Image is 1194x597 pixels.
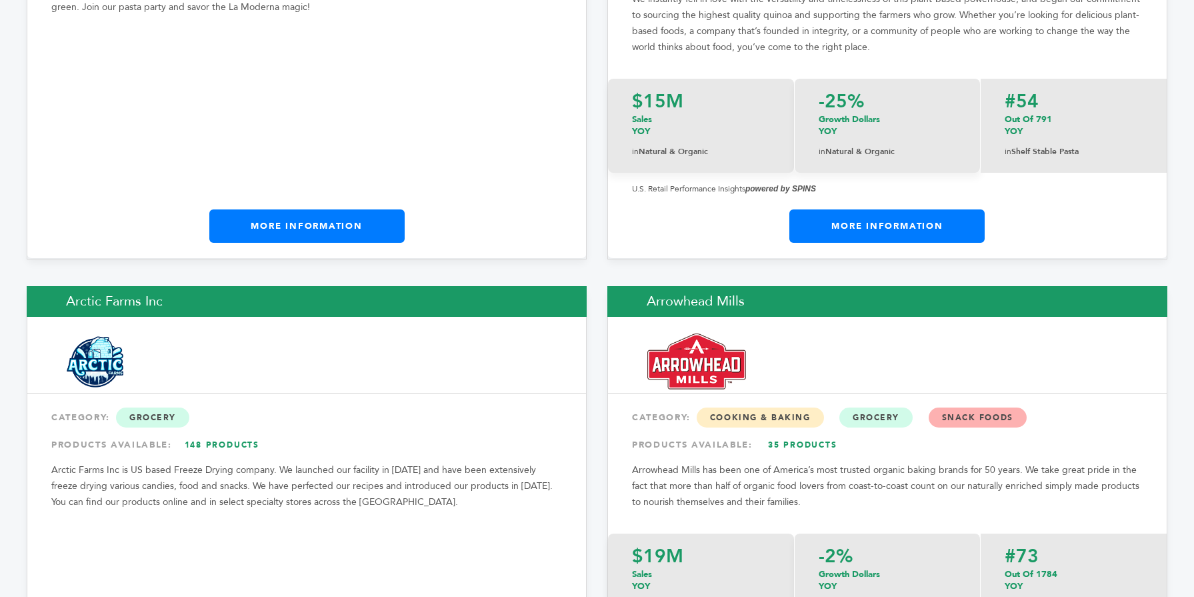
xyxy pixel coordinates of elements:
div: CATEGORY: [632,406,1143,430]
span: YOY [632,125,650,137]
h2: Arrowhead Mills [607,286,1167,317]
p: -25% [819,92,956,111]
span: YOY [819,125,837,137]
p: #73 [1005,547,1143,566]
p: Sales [632,113,770,137]
p: Out of 791 [1005,113,1143,137]
p: Growth Dollars [819,568,956,592]
span: Snack Foods [929,408,1027,428]
p: $19M [632,547,770,566]
span: YOY [819,580,837,592]
p: -2% [819,547,956,566]
span: Cooking & Baking [697,408,824,428]
p: Arctic Farms Inc is US based Freeze Drying company. We launched our facility in [DATE] and have b... [51,462,562,510]
span: in [1005,146,1011,157]
p: Shelf Stable Pasta [1005,144,1143,159]
strong: powered by SPINS [745,184,816,193]
span: YOY [1005,580,1023,592]
span: YOY [632,580,650,592]
span: in [819,146,825,157]
span: YOY [1005,125,1023,137]
span: Grocery [116,408,189,428]
p: Growth Dollars [819,113,956,137]
a: More Information [209,209,405,243]
span: Grocery [839,408,913,428]
p: #54 [1005,92,1143,111]
p: Sales [632,568,770,592]
a: More Information [789,209,985,243]
a: 35 Products [756,433,849,457]
div: PRODUCTS AVAILABLE: [51,433,562,457]
div: PRODUCTS AVAILABLE: [632,433,1143,457]
div: CATEGORY: [51,406,562,430]
p: U.S. Retail Performance Insights [632,181,1143,197]
a: 148 Products [175,433,269,457]
p: $15M [632,92,770,111]
h2: Arctic Farms Inc [27,286,587,317]
p: Natural & Organic [819,144,956,159]
img: Arrowhead Mills [647,334,746,390]
img: Arctic Farms Inc [67,334,123,390]
p: Out of 1784 [1005,568,1143,592]
p: Natural & Organic [632,144,770,159]
p: Arrowhead Mills has been one of America’s most trusted organic baking brands for 50 years. We tak... [632,462,1143,510]
span: in [632,146,639,157]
